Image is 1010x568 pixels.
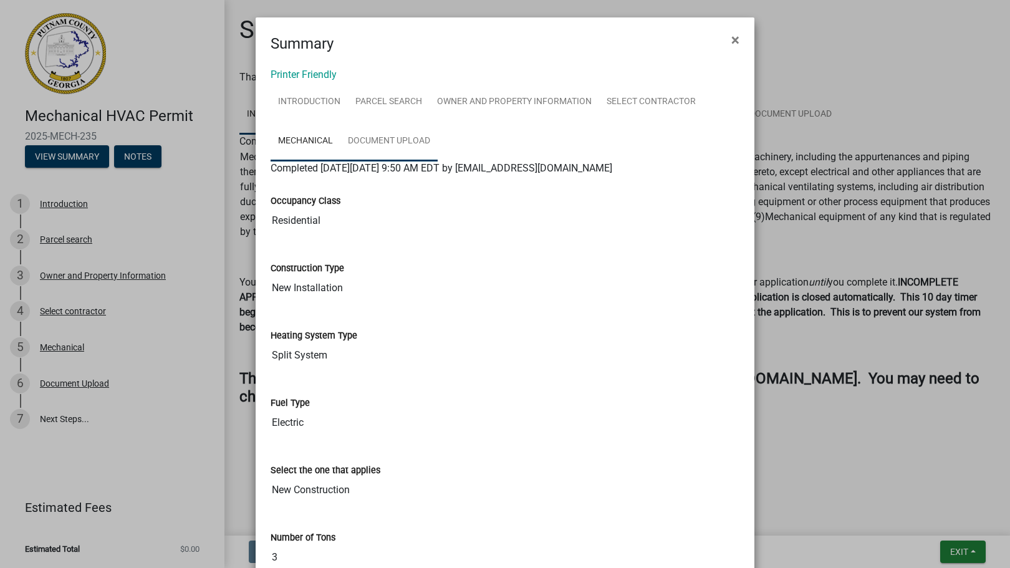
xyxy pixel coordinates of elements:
[271,264,344,273] label: Construction Type
[271,32,334,55] h4: Summary
[271,534,335,542] label: Number of Tons
[348,82,430,122] a: Parcel search
[271,332,357,340] label: Heating System Type
[721,22,749,57] button: Close
[271,122,340,161] a: Mechanical
[271,69,337,80] a: Printer Friendly
[271,162,612,174] span: Completed [DATE][DATE] 9:50 AM EDT by [EMAIL_ADDRESS][DOMAIN_NAME]
[271,399,310,408] label: Fuel Type
[430,82,599,122] a: Owner and Property Information
[340,122,438,161] a: Document Upload
[271,466,380,475] label: Select the one that applies
[271,82,348,122] a: Introduction
[599,82,703,122] a: Select contractor
[271,197,340,206] label: Occupancy Class
[731,31,739,49] span: ×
